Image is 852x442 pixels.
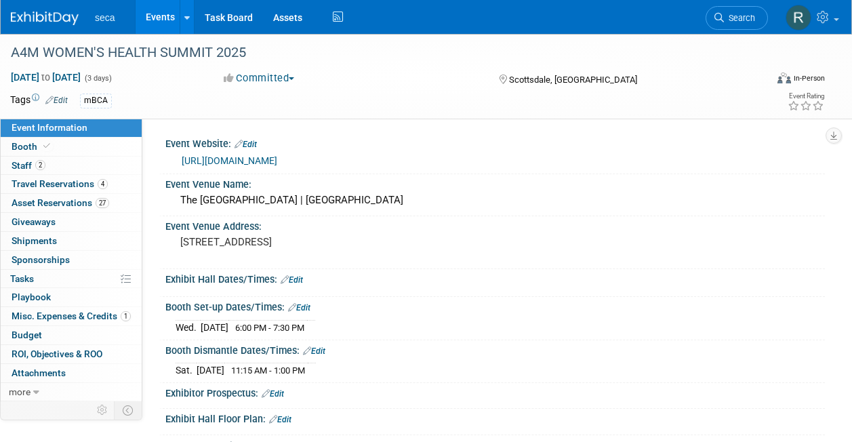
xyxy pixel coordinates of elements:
span: Budget [12,329,42,340]
img: Rachel Jordan [786,5,811,31]
td: Toggle Event Tabs [115,401,142,419]
div: Event Venue Name: [165,174,825,191]
span: 4 [98,179,108,189]
td: [DATE] [201,320,228,334]
a: Edit [235,140,257,149]
div: Event Format [706,71,825,91]
td: Wed. [176,320,201,334]
a: Playbook [1,288,142,306]
span: Sponsorships [12,254,70,265]
a: Tasks [1,270,142,288]
a: Staff2 [1,157,142,175]
a: Sponsorships [1,251,142,269]
span: Tasks [10,273,34,284]
span: 11:15 AM - 1:00 PM [231,365,305,376]
div: Event Venue Address: [165,216,825,233]
button: Committed [219,71,300,85]
span: Misc. Expenses & Credits [12,310,131,321]
a: Event Information [1,119,142,137]
span: 6:00 PM - 7:30 PM [235,323,304,333]
a: Travel Reservations4 [1,175,142,193]
span: Scottsdale, [GEOGRAPHIC_DATA] [509,75,637,85]
span: 1 [121,311,131,321]
a: Misc. Expenses & Credits1 [1,307,142,325]
td: Tags [10,93,68,108]
div: Exhibitor Prospectus: [165,383,825,401]
td: Personalize Event Tab Strip [91,401,115,419]
a: Edit [262,389,284,399]
a: Budget [1,326,142,344]
span: more [9,386,31,397]
a: ROI, Objectives & ROO [1,345,142,363]
div: The [GEOGRAPHIC_DATA] | [GEOGRAPHIC_DATA] [176,190,815,211]
div: Exhibit Hall Dates/Times: [165,269,825,287]
span: to [39,72,52,83]
span: Attachments [12,367,66,378]
span: (3 days) [83,74,112,83]
a: Booth [1,138,142,156]
a: Giveaways [1,213,142,231]
span: Playbook [12,292,51,302]
div: Booth Set-up Dates/Times: [165,297,825,315]
span: Search [724,13,755,23]
pre: [STREET_ADDRESS] [180,236,425,248]
div: A4M WOMEN'S HEALTH SUMMIT 2025 [6,41,755,65]
span: 27 [96,198,109,208]
td: [DATE] [197,363,224,378]
a: Edit [281,275,303,285]
i: Booth reservation complete [43,142,50,150]
div: Exhibit Hall Floor Plan: [165,409,825,426]
span: 2 [35,160,45,170]
span: Shipments [12,235,57,246]
img: ExhibitDay [11,12,79,25]
span: ROI, Objectives & ROO [12,348,102,359]
div: Event Website: [165,134,825,151]
a: Edit [288,303,310,313]
span: seca [95,12,115,23]
img: Format-Inperson.png [777,73,791,83]
span: Travel Reservations [12,178,108,189]
div: Event Rating [788,93,824,100]
span: Giveaways [12,216,56,227]
span: [DATE] [DATE] [10,71,81,83]
a: Asset Reservations27 [1,194,142,212]
a: Edit [303,346,325,356]
a: Search [706,6,768,30]
div: mBCA [80,94,112,108]
td: Sat. [176,363,197,378]
a: Edit [45,96,68,105]
a: Attachments [1,364,142,382]
div: In-Person [793,73,825,83]
span: Asset Reservations [12,197,109,208]
a: Edit [269,415,291,424]
a: more [1,383,142,401]
span: Staff [12,160,45,171]
div: Booth Dismantle Dates/Times: [165,340,825,358]
span: Event Information [12,122,87,133]
a: [URL][DOMAIN_NAME] [182,155,277,166]
a: Shipments [1,232,142,250]
span: Booth [12,141,53,152]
